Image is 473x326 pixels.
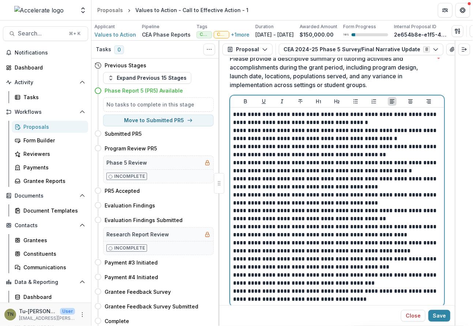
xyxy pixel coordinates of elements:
[12,234,88,246] a: Grantees
[14,6,64,15] img: Accelerate logo
[406,97,415,106] button: Align Center
[114,45,124,54] span: 0
[105,130,142,138] h4: Submitted PR5
[15,222,76,229] span: Contacts
[114,245,145,251] p: Incomplete
[279,44,443,55] button: CEA 2024-25 Phase 5 Survey/Final Narrative Update8
[23,150,82,158] div: Reviewers
[23,263,82,271] div: Communications
[18,30,64,37] span: Search...
[446,44,458,55] button: View Attached Files
[3,61,88,74] a: Dashboard
[105,202,155,209] h4: Evaluation Findings
[343,32,349,37] p: 10 %
[230,54,434,89] p: Please provide a descriptive summary of tutoring activities and accomplishments during the grant ...
[105,303,198,310] h4: Grantee Feedback Survey Submitted
[105,273,158,281] h4: Payment #4 Initiated
[97,6,123,14] div: Proposals
[23,293,82,301] div: Dashboard
[105,288,171,296] h4: Grantee Feedback Survey
[3,220,88,231] button: Open Contacts
[12,248,88,260] a: Constituents
[105,187,140,195] h4: PR5 Accepted
[105,145,157,152] h4: Program Review PR5
[94,5,251,15] nav: breadcrumb
[12,91,88,103] a: Tasks
[23,123,82,131] div: Proposals
[106,101,210,108] h5: No tasks to complete in this stage
[103,72,191,84] button: Expand Previous 15 Stages
[333,97,341,106] button: Heading 2
[12,291,88,303] a: Dashboard
[3,106,88,118] button: Open Workflows
[424,97,433,106] button: Align Right
[94,31,136,38] a: Values to Action
[255,31,294,38] p: [DATE] - [DATE]
[106,231,169,238] h5: Research Report Review
[23,250,82,258] div: Constituents
[278,97,286,106] button: Italicize
[103,115,214,126] button: Move to Submitted PR5
[23,93,82,101] div: Tasks
[300,31,334,38] p: $150,000.00
[231,31,249,38] button: +1more
[96,46,111,53] h3: Tasks
[12,161,88,173] a: Payments
[388,97,397,106] button: Align Left
[351,97,360,106] button: Bullet List
[23,177,82,185] div: Grantee Reports
[200,32,209,37] span: CEA (SY 23-24)
[196,23,207,30] p: Tags
[300,23,337,30] p: Awarded Amount
[12,261,88,273] a: Communications
[3,26,88,41] button: Search...
[3,276,88,288] button: Open Data & Reporting
[12,148,88,160] a: Reviewers
[12,134,88,146] a: Form Builder
[94,23,115,30] p: Applicant
[106,159,147,166] h5: Phase 5 Review
[135,6,248,14] div: Values to Action - Call to Effective Action - 1
[455,3,470,18] button: Get Help
[94,5,126,15] a: Proposals
[78,3,88,18] button: Open entity switcher
[15,64,82,71] div: Dashboard
[296,97,305,106] button: Strike
[394,31,449,38] p: 2e654b8e-e1f5-471b-8f64-0a4257ed6c43
[105,317,129,325] h4: Complete
[114,173,145,180] p: Incomplete
[438,3,453,18] button: Partners
[15,279,76,285] span: Data & Reporting
[142,31,191,38] p: CEA Phase Reports
[19,315,75,322] p: [EMAIL_ADDRESS][PERSON_NAME][DOMAIN_NAME]
[12,121,88,133] a: Proposals
[3,190,88,202] button: Open Documents
[428,310,450,322] button: Save
[23,136,82,144] div: Form Builder
[105,259,158,266] h4: Payment #3 Initiated
[15,193,76,199] span: Documents
[60,308,75,315] p: User
[15,79,76,86] span: Activity
[314,97,323,106] button: Heading 1
[394,23,436,30] p: Internal Proposal ID
[105,87,183,94] h4: Phase Report 5 (PR5) Available
[67,30,82,38] div: ⌘ + K
[401,310,425,322] button: Close
[3,47,88,59] button: Notifications
[259,97,268,106] button: Underline
[241,97,250,106] button: Bold
[12,205,88,217] a: Document Templates
[19,307,57,315] p: Tu-[PERSON_NAME]
[255,23,274,30] p: Duration
[3,76,88,88] button: Open Activity
[142,23,159,30] p: Pipeline
[23,236,82,244] div: Grantees
[222,44,273,55] button: Proposal
[369,97,378,106] button: Ordered List
[15,109,76,115] span: Workflows
[105,61,146,69] h4: Previous Stages
[7,312,14,317] div: Tu-Quyen Nguyen
[217,32,226,37] span: CoP (SY 23-24)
